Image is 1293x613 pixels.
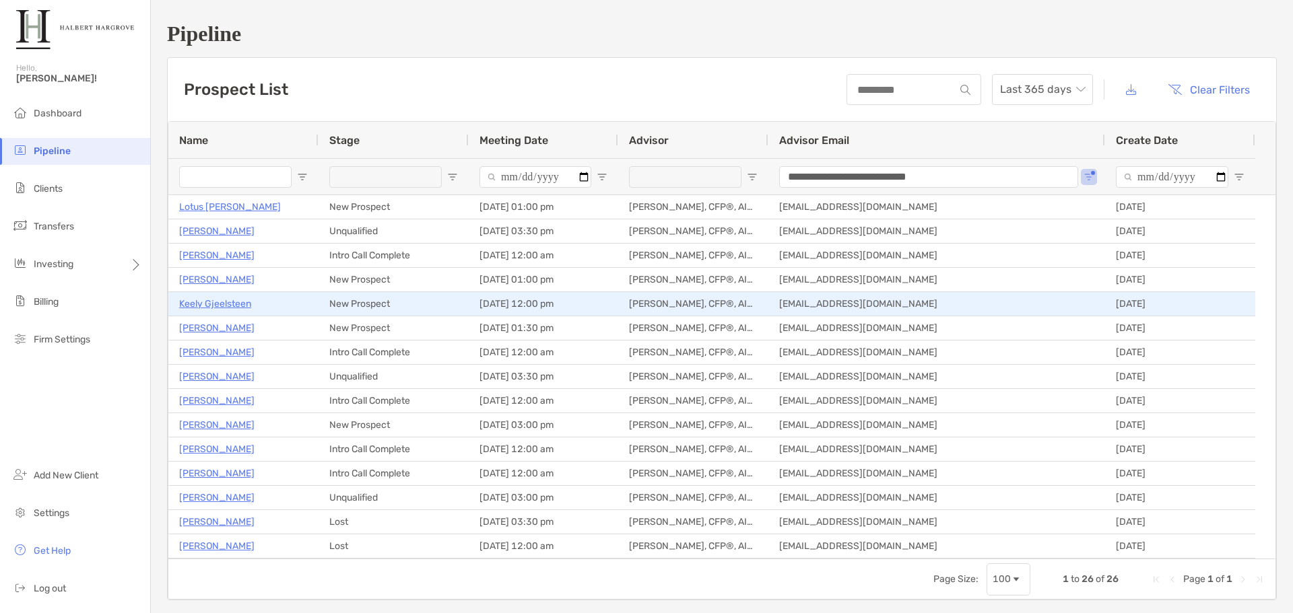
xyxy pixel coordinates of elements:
[768,534,1105,558] div: [EMAIL_ADDRESS][DOMAIN_NAME]
[179,295,251,312] p: Keely Gjeelsteen
[618,365,768,388] div: [PERSON_NAME], CFP®, AIF®
[319,219,469,243] div: Unqualified
[469,413,618,437] div: [DATE] 03:00 pm
[34,296,59,308] span: Billing
[960,85,970,95] img: input icon
[768,437,1105,461] div: [EMAIL_ADDRESS][DOMAIN_NAME]
[469,510,618,534] div: [DATE] 03:30 pm
[629,134,669,147] span: Advisor
[469,316,618,340] div: [DATE] 01:30 pm
[319,413,469,437] div: New Prospect
[1105,437,1255,461] div: [DATE]
[319,534,469,558] div: Lost
[179,368,255,385] a: [PERSON_NAME]
[319,292,469,316] div: New Prospect
[618,389,768,412] div: [PERSON_NAME], CFP®, AIF®
[768,195,1105,219] div: [EMAIL_ADDRESS][DOMAIN_NAME]
[319,365,469,388] div: Unqualified
[993,573,1011,585] div: 100
[479,134,548,147] span: Meeting Date
[12,142,28,158] img: pipeline icon
[618,219,768,243] div: [PERSON_NAME], CFP®, AIF®
[179,417,255,433] a: [PERSON_NAME]
[16,73,142,84] span: [PERSON_NAME]!
[16,5,134,54] img: Zoe Logo
[34,108,81,119] span: Dashboard
[1105,219,1255,243] div: [DATE]
[179,320,255,336] a: [PERSON_NAME]
[1116,134,1178,147] span: Create Date
[179,489,255,506] p: [PERSON_NAME]
[179,247,255,264] a: [PERSON_NAME]
[12,180,28,196] img: clients icon
[1063,573,1069,585] span: 1
[469,219,618,243] div: [DATE] 03:30 pm
[618,268,768,291] div: [PERSON_NAME], CFP®, AIF®
[1151,574,1162,585] div: First Page
[618,437,768,461] div: [PERSON_NAME], CFP®, AIF®
[1105,510,1255,534] div: [DATE]
[597,172,607,182] button: Open Filter Menu
[469,195,618,219] div: [DATE] 01:00 pm
[469,462,618,485] div: [DATE] 12:00 am
[1158,75,1260,104] button: Clear Filters
[1106,573,1119,585] span: 26
[768,340,1105,364] div: [EMAIL_ADDRESS][DOMAIN_NAME]
[12,466,28,482] img: add_new_client icon
[319,268,469,291] div: New Prospect
[1096,573,1104,585] span: of
[179,441,255,458] a: [PERSON_NAME]
[1167,574,1178,585] div: Previous Page
[469,244,618,267] div: [DATE] 12:00 am
[179,538,255,554] p: [PERSON_NAME]
[12,255,28,271] img: investing icon
[1105,462,1255,485] div: [DATE]
[34,221,74,232] span: Transfers
[1105,365,1255,388] div: [DATE]
[34,507,69,519] span: Settings
[1000,75,1085,104] span: Last 365 days
[179,134,208,147] span: Name
[447,172,458,182] button: Open Filter Menu
[34,470,98,481] span: Add New Client
[469,292,618,316] div: [DATE] 12:00 pm
[34,334,90,345] span: Firm Settings
[1105,244,1255,267] div: [DATE]
[779,134,849,147] span: Advisor Email
[179,271,255,288] p: [PERSON_NAME]
[768,268,1105,291] div: [EMAIL_ADDRESS][DOMAIN_NAME]
[12,217,28,233] img: transfers icon
[34,183,63,194] span: Clients
[179,513,255,530] a: [PERSON_NAME]
[618,534,768,558] div: [PERSON_NAME], CFP®, AIF®
[469,268,618,291] div: [DATE] 01:00 pm
[179,392,255,409] p: [PERSON_NAME]
[179,199,281,215] a: Lotus [PERSON_NAME]
[297,172,308,182] button: Open Filter Menu
[319,316,469,340] div: New Prospect
[618,486,768,509] div: [PERSON_NAME], CFP®, AIF®
[1105,195,1255,219] div: [DATE]
[12,104,28,120] img: dashboard icon
[1183,573,1205,585] span: Page
[618,340,768,364] div: [PERSON_NAME], CFP®, AIF®
[184,80,288,99] h3: Prospect List
[618,195,768,219] div: [PERSON_NAME], CFP®, AIF®
[768,389,1105,412] div: [EMAIL_ADDRESS][DOMAIN_NAME]
[1116,166,1228,188] input: Create Date Filter Input
[479,166,591,188] input: Meeting Date Filter Input
[618,292,768,316] div: [PERSON_NAME], CFP®, AIF®
[768,510,1105,534] div: [EMAIL_ADDRESS][DOMAIN_NAME]
[1105,268,1255,291] div: [DATE]
[618,510,768,534] div: [PERSON_NAME], CFP®, AIF®
[1105,534,1255,558] div: [DATE]
[167,22,1277,46] h1: Pipeline
[469,437,618,461] div: [DATE] 12:00 am
[768,486,1105,509] div: [EMAIL_ADDRESS][DOMAIN_NAME]
[179,465,255,482] a: [PERSON_NAME]
[1105,340,1255,364] div: [DATE]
